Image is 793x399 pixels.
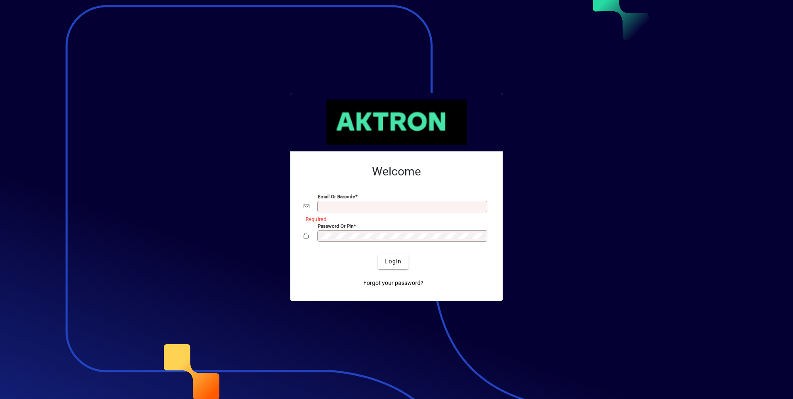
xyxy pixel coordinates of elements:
h2: Welcome [304,165,489,179]
button: Login [378,254,408,269]
span: Login [384,257,401,266]
mat-error: Required [306,214,483,223]
mat-label: Password or Pin [318,223,353,229]
mat-label: Email or Barcode [318,193,355,199]
span: Forgot your password? [363,279,423,287]
a: Forgot your password? [360,276,427,291]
